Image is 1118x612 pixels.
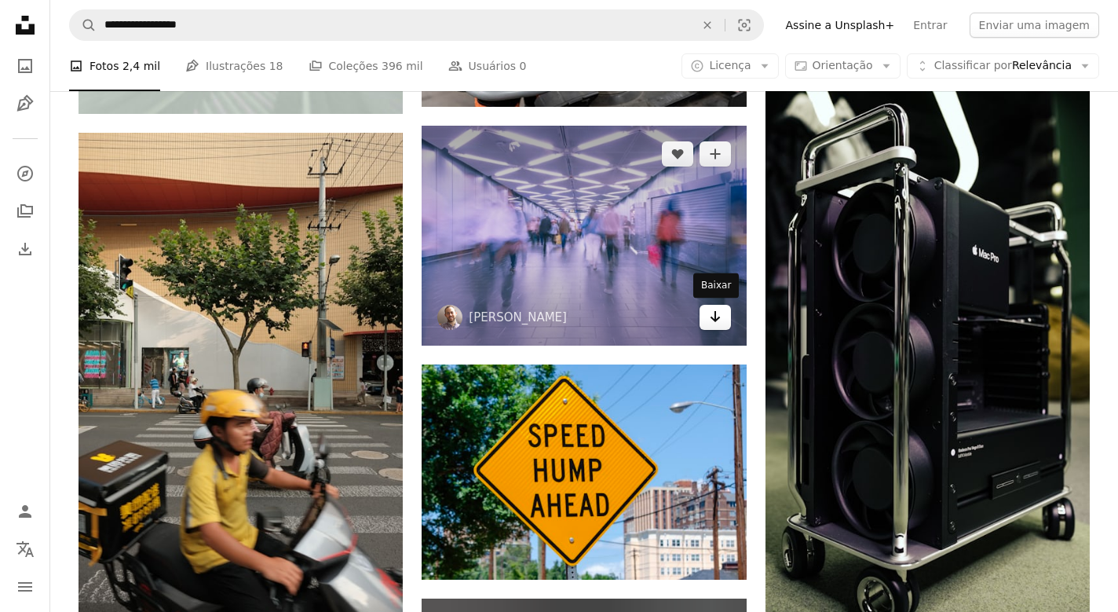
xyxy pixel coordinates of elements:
[422,126,746,346] img: um grupo de pessoas caminhando por um longo corredor
[813,59,873,71] span: Orientação
[9,233,41,265] a: Histórico de downloads
[79,368,403,383] a: Um homem andando de scooter por uma rua ao lado de um semáforo
[785,53,901,79] button: Orientação
[690,10,725,40] button: Limpar
[9,158,41,189] a: Explorar
[934,59,1012,71] span: Classificar por
[437,305,462,330] img: Ir para o perfil de Martin Adams
[469,310,567,325] a: [PERSON_NAME]
[904,13,956,38] a: Entrar
[448,41,527,91] a: Usuários 0
[70,10,97,40] button: Pesquise na Unsplash
[9,571,41,603] button: Menu
[520,57,527,75] span: 0
[382,57,423,75] span: 396 mil
[422,228,746,242] a: um grupo de pessoas caminhando por um longo corredor
[9,50,41,82] a: Fotos
[709,59,751,71] span: Licença
[269,57,283,75] span: 18
[9,88,41,119] a: Ilustrações
[185,41,283,91] a: Ilustrações 18
[681,53,778,79] button: Licença
[69,9,764,41] form: Pesquise conteúdo visual em todo o site
[9,196,41,227] a: Coleções
[9,533,41,565] button: Idioma
[700,141,731,167] button: Adicionar à coleção
[776,13,904,38] a: Assine a Unsplash+
[422,365,746,580] img: um sinal amarelo de lombada sentado na beira de uma estrada
[9,9,41,44] a: Início — Unsplash
[9,496,41,527] a: Entrar / Cadastrar-se
[765,344,1090,358] a: alto-falante preto e cinza no tapete cinza
[309,41,423,91] a: Coleções 396 mil
[907,53,1099,79] button: Classificar porRelevância
[934,58,1072,74] span: Relevância
[970,13,1099,38] button: Enviar uma imagem
[422,464,746,478] a: um sinal amarelo de lombada sentado na beira de uma estrada
[700,305,731,330] a: Baixar
[662,141,693,167] button: Curtir
[725,10,763,40] button: Pesquisa visual
[693,273,739,299] div: Baixar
